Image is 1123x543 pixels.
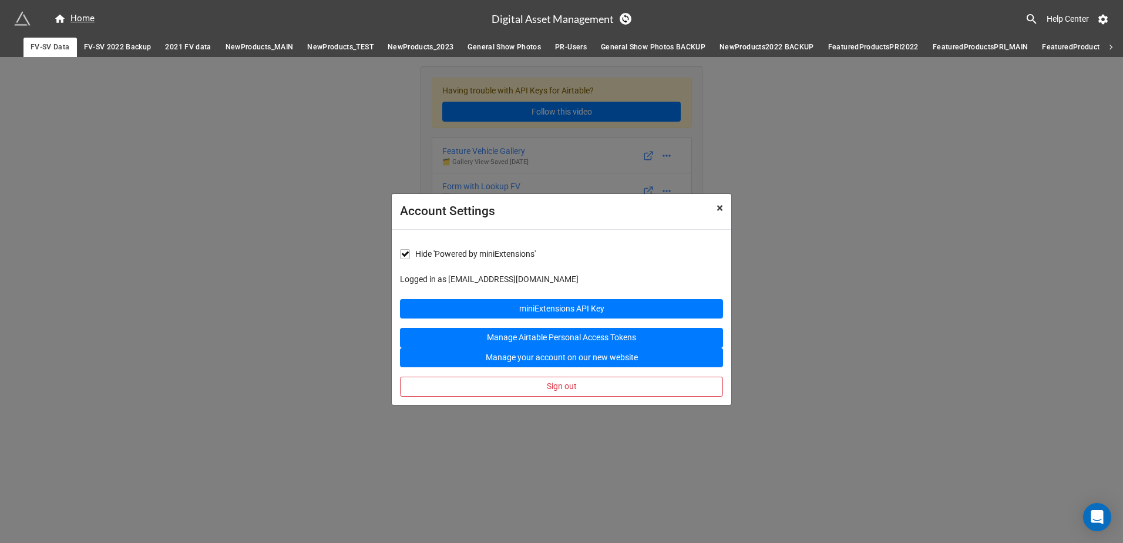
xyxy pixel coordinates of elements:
[23,38,1100,57] div: scrollable auto tabs example
[933,41,1028,53] span: FeaturedProductsPRI_MAIN
[400,299,723,319] a: miniExtensions API Key
[307,41,374,53] span: NewProducts_TEST
[400,249,536,259] label: Hide 'Powered by miniExtensions'
[1038,8,1097,29] a: Help Center
[31,41,70,53] span: FV-SV Data
[400,328,723,348] a: Manage Airtable Personal Access Tokens
[400,348,723,368] button: Manage your account on our new website
[84,41,152,53] span: FV-SV 2022 Backup
[400,273,723,286] label: Logged in as [EMAIL_ADDRESS][DOMAIN_NAME]
[468,41,541,53] span: General Show Photos
[388,41,454,53] span: NewProducts_2023
[717,201,723,215] span: ×
[400,202,691,221] div: Account Settings
[226,41,294,53] span: NewProducts_MAIN
[1083,503,1111,531] div: Open Intercom Messenger
[719,41,814,53] span: NewProducts2022 BACKUP
[400,377,723,397] button: Sign out
[828,41,919,53] span: FeaturedProductsPRI2022
[54,12,95,26] div: Home
[555,41,587,53] span: PR-Users
[492,14,614,24] h3: Digital Asset Management
[165,41,211,53] span: 2021 FV data
[620,13,631,25] a: Sync Base Structure
[601,41,705,53] span: General Show Photos BACKUP
[14,11,31,27] img: miniextensions-icon.73ae0678.png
